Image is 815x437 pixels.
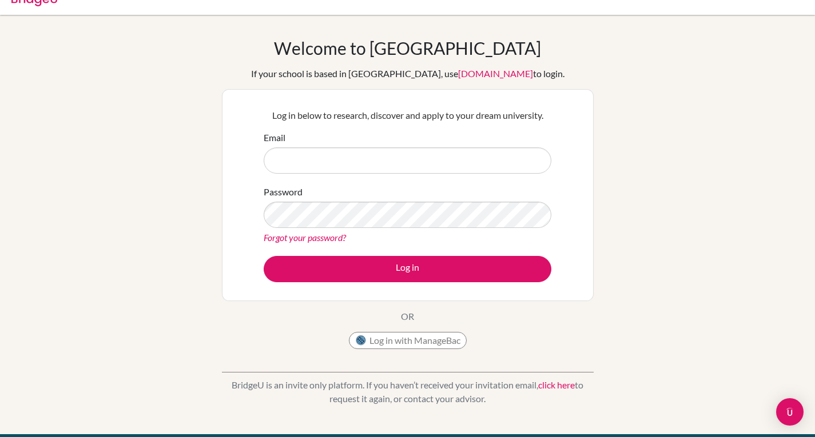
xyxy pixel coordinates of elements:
[264,232,346,243] a: Forgot your password?
[274,38,541,58] h1: Welcome to [GEOGRAPHIC_DATA]
[264,131,285,145] label: Email
[251,67,564,81] div: If your school is based in [GEOGRAPHIC_DATA], use to login.
[264,256,551,282] button: Log in
[264,109,551,122] p: Log in below to research, discover and apply to your dream university.
[776,398,804,426] div: Open Intercom Messenger
[401,310,414,323] p: OR
[349,332,467,349] button: Log in with ManageBac
[264,185,303,199] label: Password
[458,68,533,79] a: [DOMAIN_NAME]
[222,378,594,406] p: BridgeU is an invite only platform. If you haven’t received your invitation email, to request it ...
[538,379,575,390] a: click here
